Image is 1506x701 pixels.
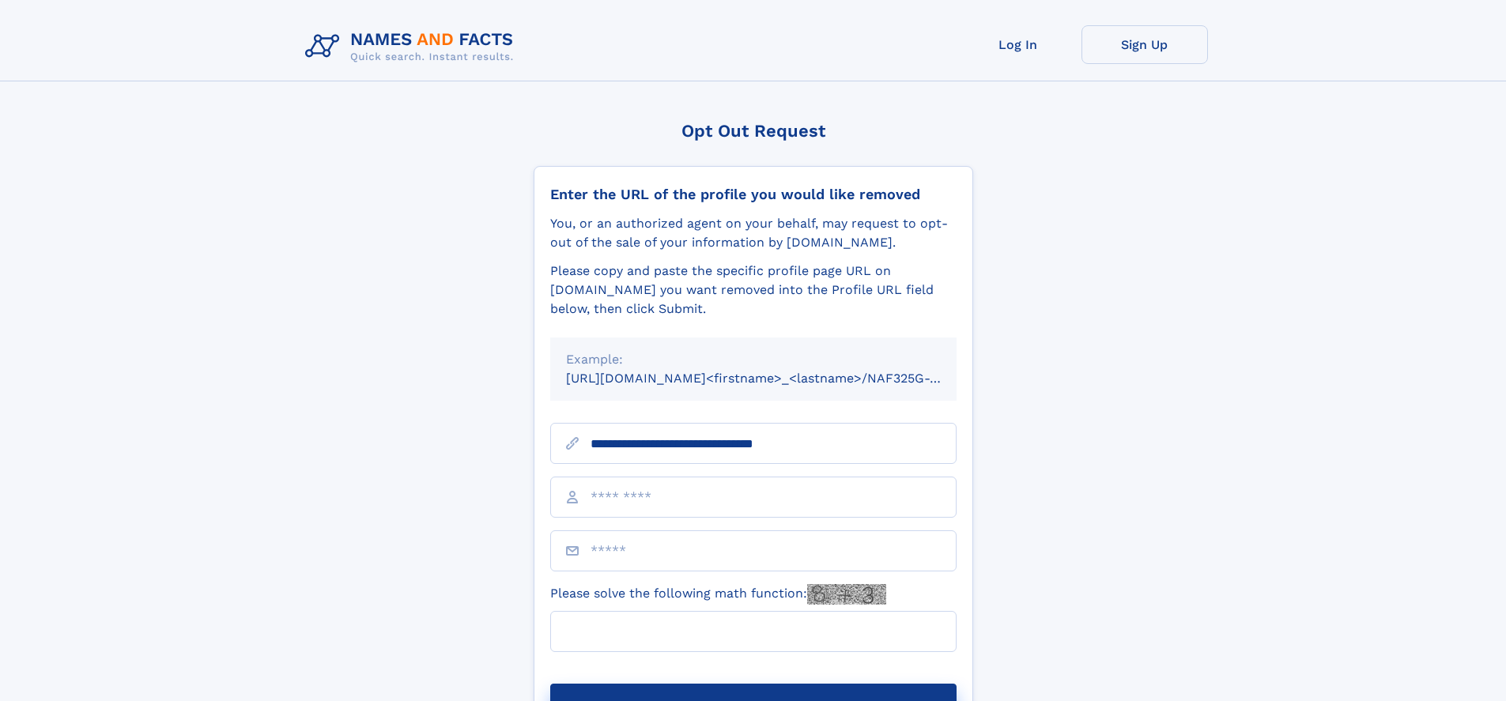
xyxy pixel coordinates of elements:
a: Log In [955,25,1081,64]
div: Please copy and paste the specific profile page URL on [DOMAIN_NAME] you want removed into the Pr... [550,262,957,318]
div: Enter the URL of the profile you would like removed [550,186,957,203]
label: Please solve the following math function: [550,584,886,605]
div: Opt Out Request [534,121,973,141]
small: [URL][DOMAIN_NAME]<firstname>_<lastname>/NAF325G-xxxxxxxx [566,371,987,386]
div: You, or an authorized agent on your behalf, may request to opt-out of the sale of your informatio... [550,214,957,252]
img: Logo Names and Facts [299,25,527,68]
a: Sign Up [1081,25,1208,64]
div: Example: [566,350,941,369]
